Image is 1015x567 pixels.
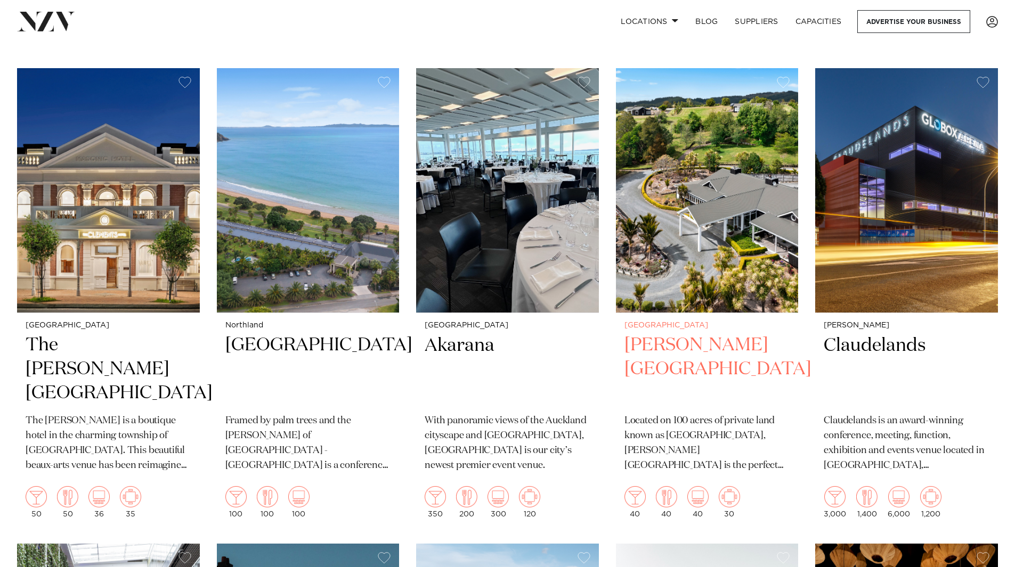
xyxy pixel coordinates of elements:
div: 30 [719,486,740,518]
img: theatre.png [288,486,310,507]
img: cocktail.png [624,486,646,507]
p: With panoramic views of the Auckland cityscape and [GEOGRAPHIC_DATA], [GEOGRAPHIC_DATA] is our ci... [425,414,590,473]
a: [GEOGRAPHIC_DATA] [PERSON_NAME][GEOGRAPHIC_DATA] Located on 100 acres of private land known as [G... [616,68,799,527]
h2: Akarana [425,334,590,406]
a: Locations [612,10,687,33]
img: cocktail.png [425,486,446,507]
h2: The [PERSON_NAME][GEOGRAPHIC_DATA] [26,333,191,405]
img: theatre.png [888,486,910,507]
a: [GEOGRAPHIC_DATA] Akarana With panoramic views of the Auckland cityscape and [GEOGRAPHIC_DATA], [... [416,68,599,527]
div: 40 [624,486,646,518]
div: 100 [225,486,247,518]
small: [GEOGRAPHIC_DATA] [26,322,191,330]
h2: [PERSON_NAME][GEOGRAPHIC_DATA] [624,333,790,405]
div: 1,200 [920,486,941,518]
div: 3,000 [824,486,846,518]
p: Located on 100 acres of private land known as [GEOGRAPHIC_DATA], [PERSON_NAME][GEOGRAPHIC_DATA] i... [624,414,790,473]
small: [GEOGRAPHIC_DATA] [624,322,790,330]
a: Northland [GEOGRAPHIC_DATA] Framed by palm trees and the [PERSON_NAME] of [GEOGRAPHIC_DATA] - [GE... [217,68,400,527]
div: 350 [425,486,446,518]
div: 6,000 [888,486,910,518]
a: Advertise your business [857,10,970,33]
div: 100 [288,486,310,518]
img: dining.png [856,486,878,507]
p: Claudelands is an award-winning conference, meeting, function, exhibition and events venue locate... [824,414,989,473]
img: cocktail.png [26,486,47,507]
img: meeting.png [120,486,141,507]
img: dining.png [456,486,477,507]
div: 35 [120,486,141,518]
a: BLOG [687,10,726,33]
img: dining.png [257,486,278,507]
p: The [PERSON_NAME] is a boutique hotel in the charming township of [GEOGRAPHIC_DATA]. This beautif... [26,414,191,473]
div: 100 [257,486,278,518]
img: theatre.png [687,486,709,507]
a: [PERSON_NAME] Claudelands Claudelands is an award-winning conference, meeting, function, exhibiti... [815,68,998,527]
img: meeting.png [719,486,740,507]
a: SUPPLIERS [726,10,786,33]
img: dining.png [57,486,78,507]
div: 50 [26,486,47,518]
h2: Claudelands [824,334,989,406]
img: meeting.png [920,486,941,507]
img: nzv-logo.png [17,12,75,31]
img: theatre.png [88,486,110,507]
img: meeting.png [519,486,540,507]
div: 1,400 [856,486,878,518]
a: [GEOGRAPHIC_DATA] The [PERSON_NAME][GEOGRAPHIC_DATA] The [PERSON_NAME] is a boutique hotel in the... [17,68,200,527]
div: 36 [88,486,110,518]
h2: [GEOGRAPHIC_DATA] [225,333,391,405]
img: theatre.png [488,486,509,507]
small: [GEOGRAPHIC_DATA] [425,322,590,330]
div: 40 [656,486,677,518]
p: Framed by palm trees and the [PERSON_NAME] of [GEOGRAPHIC_DATA] - [GEOGRAPHIC_DATA] is a conferen... [225,414,391,473]
img: cocktail.png [225,486,247,507]
a: Capacities [787,10,850,33]
img: dining.png [656,486,677,507]
div: 40 [687,486,709,518]
img: cocktail.png [824,486,846,507]
div: 120 [519,486,540,518]
small: [PERSON_NAME] [824,322,989,330]
small: Northland [225,322,391,330]
div: 50 [57,486,78,518]
div: 200 [456,486,477,518]
div: 300 [488,486,509,518]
